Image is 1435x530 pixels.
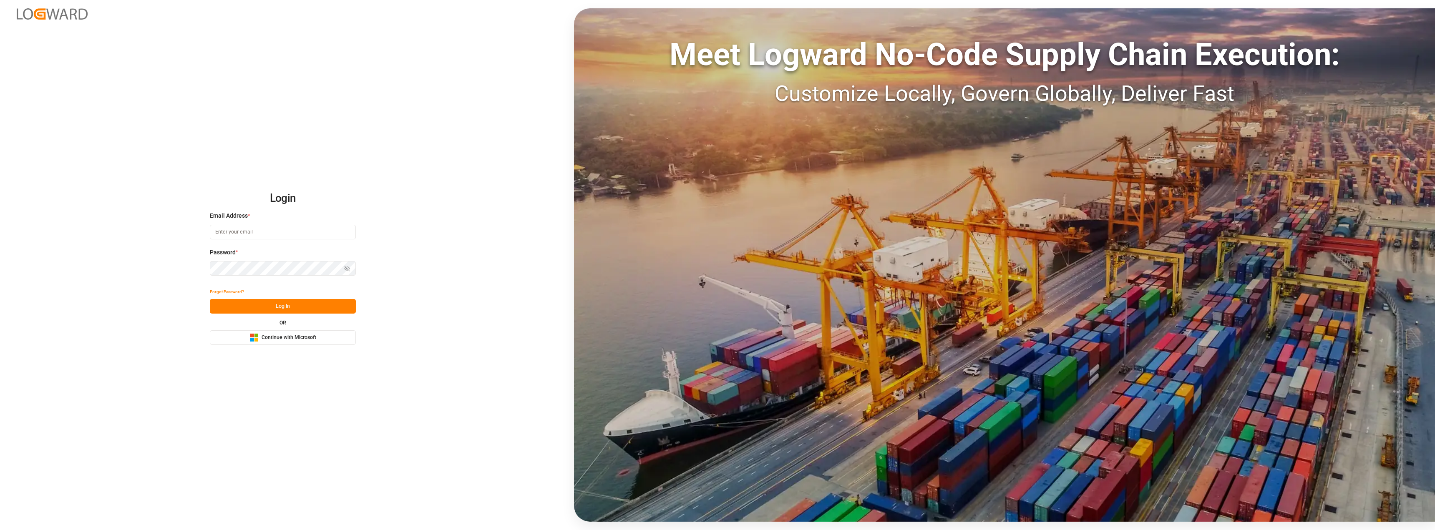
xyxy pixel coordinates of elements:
[17,8,88,20] img: Logward_new_orange.png
[210,248,236,257] span: Password
[210,299,356,314] button: Log In
[210,185,356,212] h2: Login
[574,78,1435,110] div: Customize Locally, Govern Globally, Deliver Fast
[210,211,248,220] span: Email Address
[262,334,316,342] span: Continue with Microsoft
[574,31,1435,78] div: Meet Logward No-Code Supply Chain Execution:
[279,320,286,325] small: OR
[210,330,356,345] button: Continue with Microsoft
[210,225,356,239] input: Enter your email
[210,284,244,299] button: Forgot Password?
